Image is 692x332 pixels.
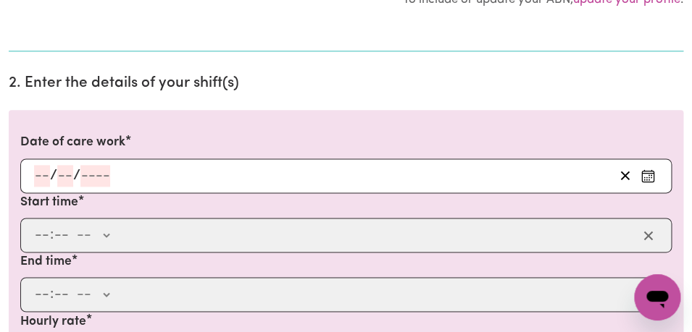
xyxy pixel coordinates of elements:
[20,312,86,331] label: Hourly rate
[50,168,57,184] span: /
[34,224,50,246] input: --
[634,274,680,320] iframe: Button to launch messaging window
[20,252,72,271] label: End time
[54,284,70,305] input: --
[20,193,78,212] label: Start time
[34,284,50,305] input: --
[80,165,110,187] input: ----
[20,133,125,152] label: Date of care work
[614,165,636,187] button: Clear date
[636,165,659,187] button: Enter the date of care work
[54,224,70,246] input: --
[50,286,54,302] span: :
[50,227,54,243] span: :
[9,75,683,93] h2: 2. Enter the details of your shift(s)
[57,165,73,187] input: --
[73,168,80,184] span: /
[34,165,50,187] input: --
